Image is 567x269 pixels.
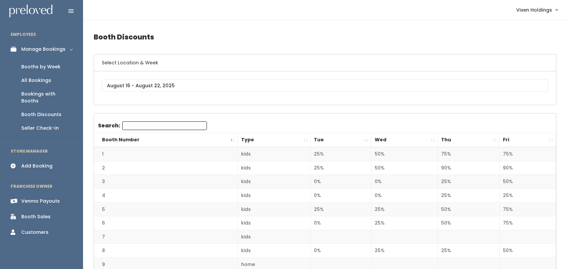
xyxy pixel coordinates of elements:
td: 50% [500,175,556,189]
td: 25% [438,188,500,202]
div: Manage Bookings [21,46,65,53]
td: 50% [438,216,500,230]
a: Vixen Holdings [510,3,564,17]
td: 25% [371,244,438,258]
td: 0% [310,175,371,189]
td: 25% [438,244,500,258]
td: 25% [500,188,556,202]
td: kids [238,188,311,202]
td: 50% [500,244,556,258]
td: 3 [94,175,238,189]
td: 6 [94,216,238,230]
h4: Booth Discounts [94,28,556,46]
td: 25% [438,175,500,189]
td: 0% [371,175,438,189]
td: 0% [310,244,371,258]
td: 5 [94,202,238,216]
td: 25% [310,202,371,216]
td: kids [238,161,311,175]
td: 0% [310,188,371,202]
td: 25% [310,147,371,161]
div: Bookings with Booths [21,91,72,104]
td: 25% [371,202,438,216]
td: 50% [438,202,500,216]
td: kids [238,244,311,258]
th: Type: activate to sort column ascending [238,133,311,147]
td: 25% [371,216,438,230]
td: 75% [438,147,500,161]
td: kids [238,147,311,161]
td: kids [238,216,311,230]
th: Fri: activate to sort column ascending [500,133,556,147]
th: Tue: activate to sort column ascending [310,133,371,147]
div: Booth Sales [21,213,50,220]
td: 25% [310,161,371,175]
div: Customers [21,229,48,236]
th: Wed: activate to sort column ascending [371,133,438,147]
div: Booth Discounts [21,111,61,118]
input: Search: [122,121,207,130]
td: 50% [371,161,438,175]
div: Add Booking [21,163,52,169]
div: Booths by Week [21,63,60,70]
td: kids [238,175,311,189]
td: kids [238,202,311,216]
th: Thu: activate to sort column ascending [438,133,500,147]
td: 50% [371,147,438,161]
span: Vixen Holdings [516,6,552,14]
label: Search: [98,121,207,130]
td: 2 [94,161,238,175]
td: 90% [438,161,500,175]
td: 75% [500,202,556,216]
td: 1 [94,147,238,161]
td: kids [238,230,311,244]
th: Booth Number: activate to sort column descending [94,133,238,147]
td: 75% [500,216,556,230]
td: 7 [94,230,238,244]
div: All Bookings [21,77,51,84]
td: 0% [310,216,371,230]
input: August 16 - August 22, 2025 [102,79,548,92]
img: preloved logo [9,5,52,18]
td: 8 [94,244,238,258]
h6: Select Location & Week [94,54,556,71]
td: 90% [500,161,556,175]
td: 4 [94,188,238,202]
td: 0% [371,188,438,202]
td: 75% [500,147,556,161]
div: Seller Check-in [21,125,59,132]
div: Venmo Payouts [21,198,60,205]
